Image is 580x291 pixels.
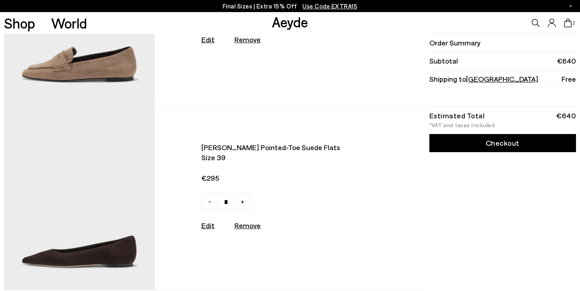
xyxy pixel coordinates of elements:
a: - [201,194,218,210]
p: Final Sizes | Extra 15% Off [223,1,358,11]
a: + [234,194,251,210]
span: €295 [201,173,366,183]
span: [GEOGRAPHIC_DATA] [466,74,538,83]
a: Edit [201,35,215,44]
a: 2 [564,19,572,27]
a: Shop [4,16,35,30]
li: Subtotal [429,52,576,70]
a: Aeyde [272,13,308,30]
span: + [240,196,244,206]
u: Remove [234,35,261,44]
a: World [51,16,87,30]
span: 2 [572,21,576,25]
li: Order Summary [429,34,576,52]
a: Edit [201,221,215,230]
span: Size 39 [201,153,366,163]
div: *VAT and taxes included [429,122,576,128]
img: AEYDE_CASSYKIDSUEDELEATHERMOKA_1_580x.jpg [4,104,155,290]
span: [PERSON_NAME] pointed-toe suede flats [201,142,366,153]
div: Estimated Total [429,113,485,118]
span: Shipping to [429,74,538,84]
span: Navigate to /collections/ss25-final-sizes [302,2,357,10]
span: Free [561,74,576,84]
span: - [208,196,211,206]
u: Remove [234,221,261,230]
a: Checkout [429,134,576,152]
div: €640 [556,113,576,118]
span: €640 [557,56,576,66]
